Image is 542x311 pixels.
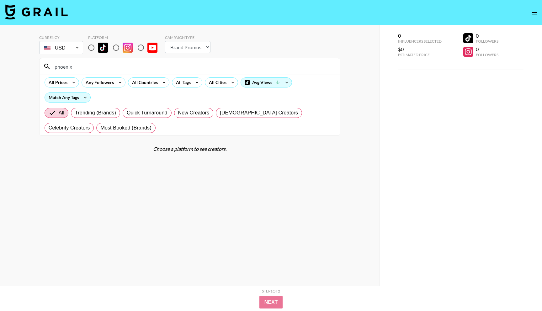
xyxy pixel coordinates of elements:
[476,33,498,39] div: 0
[172,78,192,87] div: All Tags
[82,78,115,87] div: Any Followers
[39,35,83,40] div: Currency
[123,43,133,53] img: Instagram
[476,39,498,44] div: Followers
[49,124,90,132] span: Celebrity Creators
[241,78,292,87] div: Avg Views
[528,6,541,19] button: open drawer
[147,43,157,53] img: YouTube
[51,61,336,71] input: Search by User Name
[398,52,442,57] div: Estimated Price
[128,78,159,87] div: All Countries
[100,124,151,132] span: Most Booked (Brands)
[511,280,534,303] iframe: Drift Widget Chat Controller
[476,46,498,52] div: 0
[398,33,442,39] div: 0
[220,109,298,117] span: [DEMOGRAPHIC_DATA] Creators
[178,109,210,117] span: New Creators
[59,109,64,117] span: All
[88,35,162,40] div: Platform
[45,78,69,87] div: All Prices
[259,296,283,308] button: Next
[5,4,68,19] img: Grail Talent
[127,109,167,117] span: Quick Turnaround
[40,42,82,53] div: USD
[75,109,116,117] span: Trending (Brands)
[476,52,498,57] div: Followers
[98,43,108,53] img: TikTok
[165,35,210,40] div: Campaign Type
[45,93,90,102] div: Match Any Tags
[262,289,280,293] div: Step 1 of 2
[398,39,442,44] div: Influencers Selected
[205,78,228,87] div: All Cities
[398,46,442,52] div: $0
[39,146,340,152] div: Choose a platform to see creators.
